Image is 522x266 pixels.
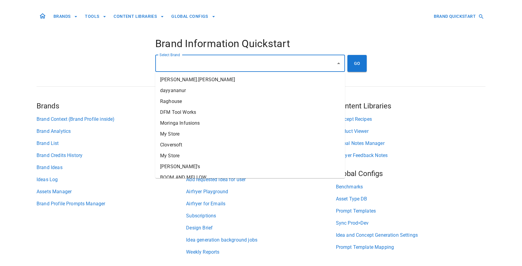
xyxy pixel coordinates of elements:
a: Concept Recipes [336,116,485,123]
a: Brand Profile Prompts Manager [37,200,186,207]
a: Idea and Concept Generation Settings [336,232,485,239]
li: [PERSON_NAME]'s [155,161,345,172]
a: Airfryer Playground [186,188,336,195]
a: Airfryer Feedback Notes [336,152,485,159]
label: Select Brand [159,52,180,57]
a: Add requested Idea for user [186,176,336,183]
h5: Content Libraries [336,101,485,111]
a: Prompt Templates [336,207,485,215]
a: Brand Analytics [37,128,186,135]
a: Brand Ideas [37,164,186,171]
li: Cloversoft [155,139,345,150]
h5: Global Configs [336,169,485,178]
li: dayyananur [155,85,345,96]
a: Weekly Reports [186,248,336,256]
a: Design Brief [186,224,336,232]
a: Sync Prod>Dev [336,220,485,227]
button: GLOBAL CONFIGS [169,11,218,22]
li: BOOM AND MELLOW [155,172,345,183]
a: Global Notes Manager [336,140,485,147]
a: Asset Type DB [336,195,485,203]
a: Benchmarks [336,183,485,191]
a: Prompt Template Mapping [336,244,485,251]
a: Brand List [37,140,186,147]
li: Moringa Infusions [155,118,345,129]
a: Ideas Log [37,176,186,183]
button: TOOLS [82,11,109,22]
li: [PERSON_NAME].[PERSON_NAME] [155,74,345,85]
button: CONTENT LIBRARIES [111,11,166,22]
button: BRANDS [51,11,80,22]
a: Subscriptions [186,212,336,220]
li: DFM Tool Works [155,107,345,118]
a: Product Viewer [336,128,485,135]
li: My Store [155,150,345,161]
button: GO [347,55,367,72]
li: My Store [155,129,345,139]
a: Brand Context (Brand Profile inside) [37,116,186,123]
h4: Brand Information Quickstart [155,37,367,50]
a: Assets Manager [37,188,186,195]
h5: Brands [37,101,186,111]
li: Raghouse [155,96,345,107]
button: BRAND QUICKSTART [431,11,485,22]
a: Idea generation background jobs [186,236,336,244]
button: Close [334,59,343,68]
a: Airfryer for Emails [186,200,336,207]
a: Brand Credits History [37,152,186,159]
